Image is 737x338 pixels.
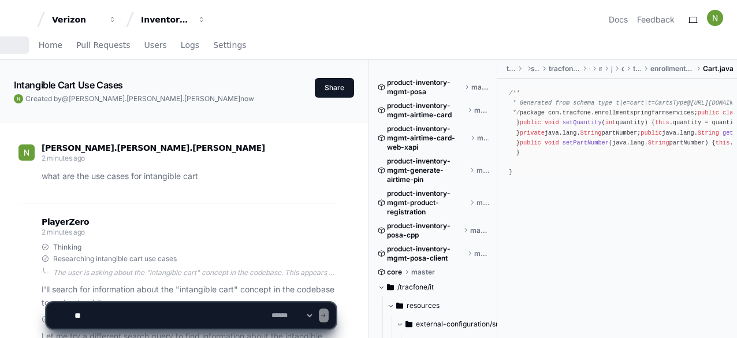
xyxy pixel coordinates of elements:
span: master [470,226,489,235]
span: Cart.java [703,64,734,73]
a: Docs [609,14,628,25]
div: Inventory Management [141,14,191,25]
div: The user is asking about the "intangible cart" concept in the codebase. This appears to be relate... [53,268,336,277]
span: Users [144,42,167,49]
span: this [716,139,730,146]
span: Created by [25,94,254,103]
span: product-inventory-mgmt-posa-client [387,244,465,263]
span: master [411,268,435,277]
p: what are the use cases for intangible cart [42,170,336,183]
span: this [655,119,669,126]
span: product-inventory-mgmt-airtime-card-web-xapi [387,124,468,152]
span: ( quantity) [602,119,648,126]
div: package com.tracfone.enrollmentspringfarmservices; implements java.io.Serializable { quantity; { ... [509,88,725,177]
span: services [531,64,539,73]
img: ACg8ocIiWXJC7lEGJNqNt4FHmPVymFM05ITMeS-frqobA_m8IZ6TxA=s96-c [14,94,23,103]
span: setPartNumber [563,139,609,146]
span: public [641,129,662,136]
img: ACg8ocIiWXJC7lEGJNqNt4FHmPVymFM05ITMeS-frqobA_m8IZ6TxA=s96-c [18,144,35,161]
span: core [387,268,402,277]
span: main [599,64,602,73]
iframe: Open customer support [700,300,731,331]
span: product-inventory-posa-cpp [387,221,461,240]
span: [PERSON_NAME].[PERSON_NAME].[PERSON_NAME] [69,94,240,103]
span: public [698,109,719,116]
a: Users [144,32,167,59]
button: /tracfone/it [378,278,489,296]
span: master [474,249,489,258]
button: Feedback [637,14,675,25]
span: Home [39,42,62,49]
span: now [240,94,254,103]
span: product-inventory-mgmt-posa [387,78,462,96]
span: void [545,119,559,126]
span: @ [62,94,69,103]
span: public [520,119,541,126]
div: Verizon [52,14,102,25]
span: master [471,83,489,92]
span: public [520,139,541,146]
span: void [545,139,559,146]
span: master [474,106,489,115]
span: master [477,133,489,143]
span: product-inventory-mgmt-product-registration [387,189,467,217]
app-text-character-animate: Intangible Cart Use Cases [14,79,123,91]
span: String [580,129,602,136]
a: Pull Requests [76,32,130,59]
span: product-inventory-mgmt-airtime-card [387,101,465,120]
span: int [605,119,616,126]
span: master [477,198,489,207]
span: product-inventory-mgmt-generate-airtime-pin [387,157,467,184]
a: Settings [213,32,246,59]
span: master [477,166,489,175]
a: Home [39,32,62,59]
span: 2 minutes ago [42,154,85,162]
span: private [520,129,545,136]
button: Verizon [47,9,121,30]
span: [PERSON_NAME].[PERSON_NAME].[PERSON_NAME] [42,143,265,153]
img: ACg8ocIiWXJC7lEGJNqNt4FHmPVymFM05ITMeS-frqobA_m8IZ6TxA=s96-c [707,10,723,26]
span: Settings [213,42,246,49]
span: java [611,64,613,73]
svg: Directory [387,280,394,294]
span: (java.lang. partNumber) [609,139,709,146]
span: PlayerZero [42,218,89,225]
button: Inventory Management [136,9,210,30]
span: String [698,129,719,136]
span: tracfone [633,64,642,73]
span: setQuantity [563,119,602,126]
span: com [621,64,623,73]
a: Logs [181,32,199,59]
button: Share [315,78,354,98]
span: Thinking [53,243,81,252]
span: tracfone [507,64,515,73]
span: tracfone-jaxws-clients [549,64,580,73]
span: 2 minutes ago [42,228,85,236]
span: Pull Requests [76,42,130,49]
span: enrollmentspringfarmservices [650,64,694,73]
span: Researching intangible cart use cases [53,254,177,263]
span: Logs [181,42,199,49]
span: String [648,139,669,146]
